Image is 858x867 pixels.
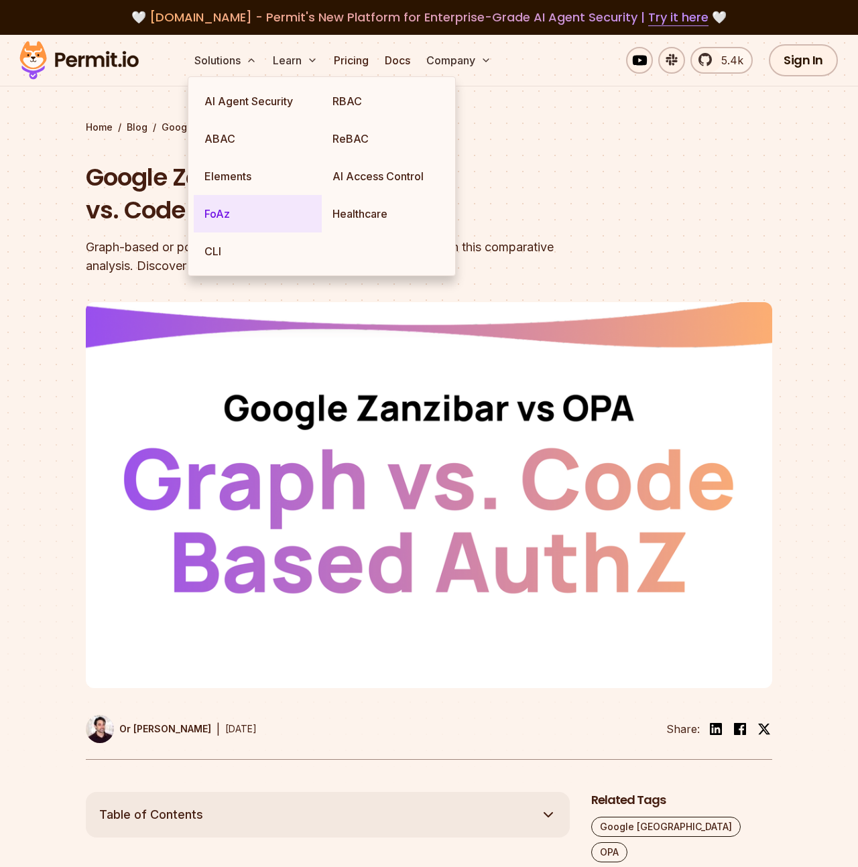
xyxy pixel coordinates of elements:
[421,47,497,74] button: Company
[217,721,220,737] div: |
[119,722,211,736] p: Or [PERSON_NAME]
[86,121,772,134] div: / /
[328,47,374,74] a: Pricing
[322,120,450,157] a: ReBAC
[322,82,450,120] a: RBAC
[591,817,741,837] a: Google [GEOGRAPHIC_DATA]
[379,47,416,74] a: Docs
[708,721,724,737] img: linkedin
[757,722,771,736] img: twitter
[322,195,450,232] a: Healthcare
[769,44,838,76] a: Sign In
[86,121,113,134] a: Home
[732,721,748,737] img: facebook
[194,82,322,120] a: AI Agent Security
[666,721,700,737] li: Share:
[591,842,627,862] a: OPA
[194,120,322,157] a: ABAC
[86,715,114,743] img: Or Weis
[225,723,257,734] time: [DATE]
[194,195,322,232] a: FoAz
[713,52,743,68] span: 5.4k
[149,9,709,25] span: [DOMAIN_NAME] - Permit's New Platform for Enterprise-Grade AI Agent Security |
[194,157,322,195] a: Elements
[86,302,772,688] img: Google Zanzibar vs OPA - Graph vs. Code Based Authorization
[127,121,147,134] a: Blog
[591,792,772,809] h2: Related Tags
[32,8,826,27] div: 🤍 🤍
[194,232,322,270] a: CLI
[86,161,601,227] h1: Google Zanzibar vs OPA - Graph vs. Code Based Authorization
[86,715,211,743] a: Or [PERSON_NAME]
[267,47,323,74] button: Learn
[86,238,601,275] div: Graph-based or policy-as-code? Explore access control systems in this comparative analysis. Disco...
[322,157,450,195] a: AI Access Control
[86,792,570,838] button: Table of Contents
[648,9,709,26] a: Try it here
[690,47,753,74] a: 5.4k
[13,38,145,83] img: Permit logo
[99,805,203,824] span: Table of Contents
[189,47,262,74] button: Solutions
